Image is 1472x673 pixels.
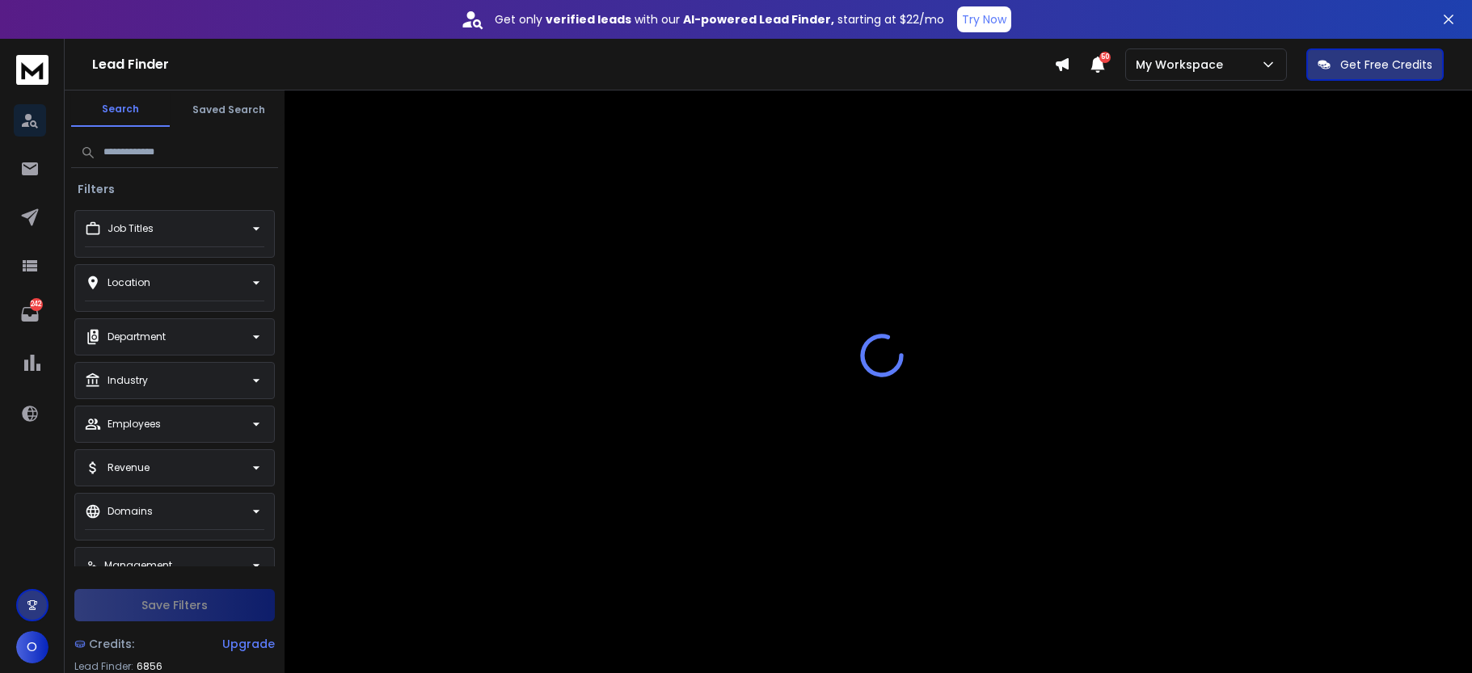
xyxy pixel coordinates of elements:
a: 242 [14,298,46,330]
button: Get Free Credits [1306,48,1444,81]
p: My Workspace [1136,57,1229,73]
p: Domains [108,505,153,518]
div: Upgrade [222,636,275,652]
img: logo [16,55,49,85]
p: Department [108,330,166,343]
p: Industry [108,374,148,387]
button: O [16,631,49,663]
button: Search [71,93,170,127]
p: Try Now [962,11,1006,27]
h3: Filters [71,181,121,197]
h1: Lead Finder [92,55,1054,74]
button: Try Now [957,6,1011,32]
a: Credits:Upgrade [74,628,275,660]
p: Get Free Credits [1340,57,1432,73]
span: 6856 [137,660,162,673]
p: Get only with our starting at $22/mo [495,11,944,27]
button: Saved Search [179,94,278,126]
p: Job Titles [108,222,154,235]
strong: AI-powered Lead Finder, [683,11,834,27]
span: 50 [1099,52,1111,63]
p: 242 [30,298,43,311]
p: Employees [108,418,161,431]
p: Location [108,276,150,289]
p: Management [104,559,172,572]
span: Credits: [89,636,134,652]
p: Lead Finder: [74,660,133,673]
strong: verified leads [546,11,631,27]
p: Revenue [108,461,150,474]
